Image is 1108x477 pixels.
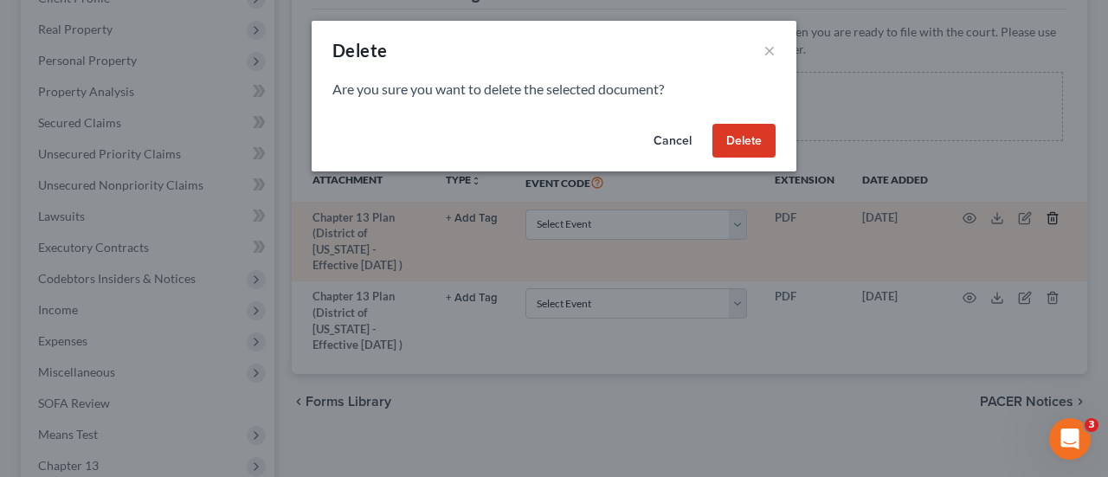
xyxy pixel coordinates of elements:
[712,124,776,158] button: Delete
[332,80,776,100] p: Are you sure you want to delete the selected document?
[1085,418,1098,432] span: 3
[1049,418,1091,460] iframe: Intercom live chat
[332,38,387,62] div: Delete
[640,124,705,158] button: Cancel
[763,40,776,61] button: ×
